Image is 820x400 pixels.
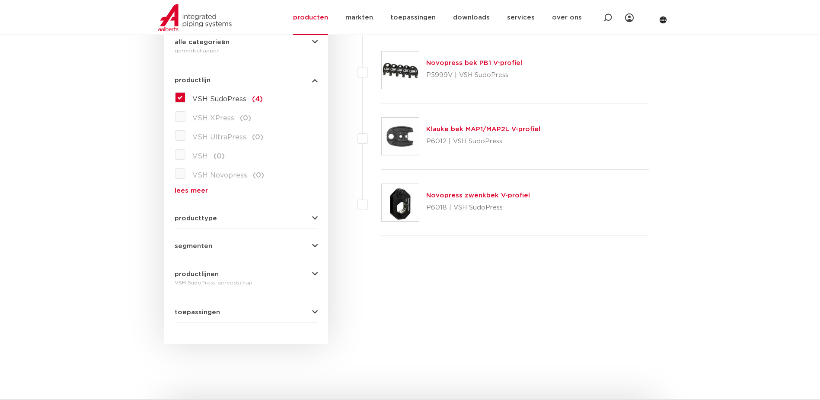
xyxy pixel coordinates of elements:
span: VSH UltraPress [192,134,246,141]
span: VSH Novopress [192,172,247,179]
img: Thumbnail for Novopress bek PB1 V-profiel [382,52,419,89]
button: producttype [175,215,318,222]
span: producttype [175,215,217,222]
a: Novopress bek PB1 V-profiel [426,60,522,66]
button: productlijn [175,77,318,84]
p: P6012 | VSH SudoPress [426,135,540,148]
button: segmenten [175,243,318,249]
button: toepassingen [175,309,318,316]
a: Novopress zwenkbek V-profiel [426,192,530,199]
span: alle categorieën [175,39,230,45]
p: P6018 | VSH SudoPress [426,201,530,215]
span: (0) [214,153,225,160]
span: (4) [252,96,263,103]
span: (0) [253,172,264,179]
span: productlijnen [175,271,219,277]
a: Klauke bek MAP1/MAP2L V-profiel [426,126,540,132]
span: toepassingen [175,309,220,316]
div: VSH SudoPress gereedschap [175,277,318,288]
button: alle categorieën [175,39,318,45]
div: gereedschappen [175,45,318,56]
a: lees meer [175,187,318,194]
span: productlijn [175,77,211,84]
span: (0) [240,115,251,122]
span: segmenten [175,243,212,249]
button: productlijnen [175,271,318,277]
span: VSH XPress [192,115,234,122]
span: (0) [252,134,263,141]
img: Thumbnail for Klauke bek MAP1/MAP2L V-profiel [382,118,419,155]
span: VSH SudoPress [192,96,246,103]
span: VSH [192,153,208,160]
img: Thumbnail for Novopress zwenkbek V-profiel [382,184,419,221]
p: P5999V | VSH SudoPress [426,68,522,82]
